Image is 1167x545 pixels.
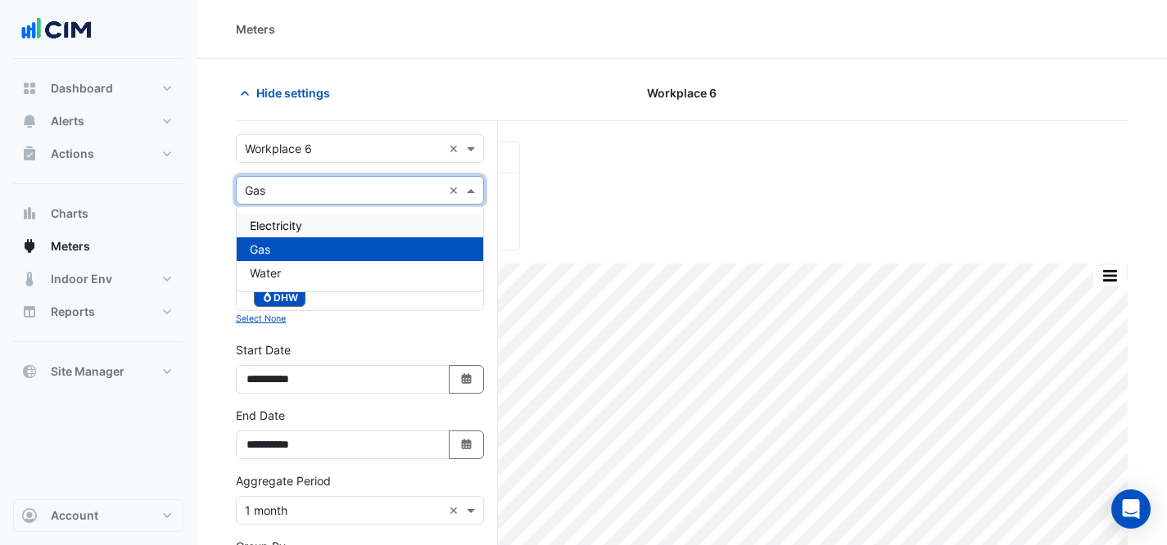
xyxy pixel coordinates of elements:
[254,287,305,307] span: DHW
[13,197,183,230] button: Charts
[236,20,275,38] div: Meters
[21,238,38,254] app-icon: Meters
[250,242,270,256] span: Gas
[449,182,463,199] span: Clear
[51,363,124,380] span: Site Manager
[51,80,113,97] span: Dashboard
[20,13,93,46] img: Company Logo
[236,79,341,107] button: Hide settings
[261,291,274,303] fa-icon: Gas
[237,207,483,291] div: Options List
[21,113,38,129] app-icon: Alerts
[21,271,38,287] app-icon: Indoor Env
[51,113,84,129] span: Alerts
[13,137,183,170] button: Actions
[256,84,330,101] span: Hide settings
[459,372,474,386] fa-icon: Select Date
[250,266,281,280] span: Water
[21,146,38,162] app-icon: Actions
[236,341,291,358] label: Start Date
[13,499,183,532] button: Account
[449,140,463,157] span: Clear
[236,311,286,326] button: Select None
[51,205,88,222] span: Charts
[13,263,183,295] button: Indoor Env
[236,407,285,424] label: End Date
[13,355,183,388] button: Site Manager
[51,238,90,254] span: Meters
[51,507,98,524] span: Account
[13,72,183,105] button: Dashboard
[250,218,302,232] span: Electricity
[236,472,331,489] label: Aggregate Period
[51,304,95,320] span: Reports
[1093,265,1126,286] button: More Options
[13,105,183,137] button: Alerts
[51,271,112,287] span: Indoor Env
[21,304,38,320] app-icon: Reports
[21,80,38,97] app-icon: Dashboard
[459,438,474,452] fa-icon: Select Date
[21,205,38,222] app-icon: Charts
[51,146,94,162] span: Actions
[647,84,717,101] span: Workplace 6
[13,295,183,328] button: Reports
[1111,489,1151,529] div: Open Intercom Messenger
[21,363,38,380] app-icon: Site Manager
[449,502,463,519] span: Clear
[13,230,183,263] button: Meters
[236,313,286,324] small: Select None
